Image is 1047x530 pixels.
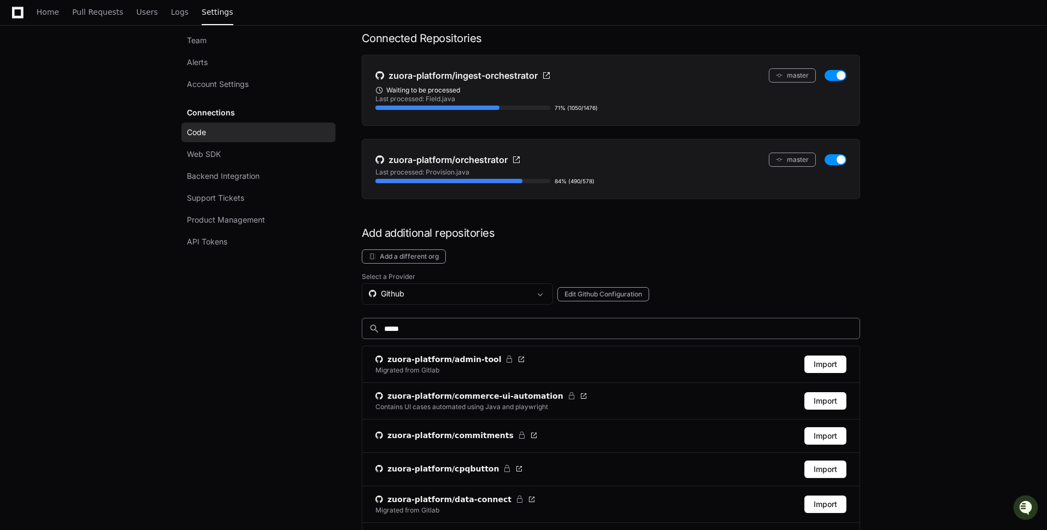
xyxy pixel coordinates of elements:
div: Last processed: Field.java [375,95,846,103]
a: zuora-platform/admin-tool [375,354,526,365]
h1: Connected Repositories [362,31,860,46]
div: Welcome [11,43,199,61]
span: zuora-platform/admin-tool [387,354,502,365]
a: Code [181,123,336,142]
span: Home [37,9,59,15]
mat-icon: search [369,323,380,334]
div: Past conversations [11,119,73,127]
span: [DATE] [97,146,119,155]
a: zuora-platform/orchestrator [375,153,521,167]
div: Start new chat [37,81,179,92]
span: Web SDK [187,149,221,160]
div: Migrated from Gitlab [375,366,439,375]
span: Logs [171,9,189,15]
span: Pull Requests [72,9,123,15]
img: Sidi Zhu [11,136,28,153]
a: zuora-platform/data-connect [375,494,536,505]
a: zuora-platform/commitments [375,430,538,441]
button: Import [804,427,846,445]
span: zuora-platform/orchestrator [389,153,508,166]
span: zuora-platform/commerce-ui-automation [387,391,563,401]
div: Last processed: Provision.java [375,168,846,177]
span: Account Settings [187,79,249,90]
button: master [769,68,816,83]
span: Team [187,35,207,46]
img: 1756235613930-3d25f9e4-fa56-45dd-b3ad-e072dfbd1548 [11,81,31,101]
div: Github [369,288,531,299]
a: Web SDK [181,144,336,164]
a: API Tokens [181,232,336,252]
div: Contains UI cases automated using Java and playwright [375,403,548,411]
span: Backend Integration [187,171,260,182]
a: Product Management [181,210,336,230]
a: Backend Integration [181,166,336,186]
span: Users [137,9,158,15]
a: Support Tickets [181,188,336,208]
span: Support Tickets [187,193,244,203]
button: Start new chat [186,84,199,97]
button: Import [804,461,846,478]
span: API Tokens [187,236,227,247]
button: Add a different org [362,249,446,264]
a: Alerts [181,53,336,72]
img: PlayerZero [11,10,33,32]
button: Import [804,356,846,373]
a: Team [181,31,336,50]
span: Pylon [109,171,132,179]
span: zuora-platform/commitments [387,430,514,441]
div: Waiting to be processed [375,86,846,95]
button: See all [169,117,199,130]
h1: Add additional repositories [362,225,860,241]
a: Powered byPylon [77,170,132,179]
span: Settings [202,9,233,15]
div: Migrated from Gitlab [375,506,439,515]
a: zuora-platform/ingest-orchestrator [375,68,551,83]
div: 84% (490/578) [555,177,595,185]
button: Edit Github Configuration [557,287,649,301]
span: Product Management [187,214,265,225]
iframe: Open customer support [1012,494,1042,523]
span: Alerts [187,57,208,68]
span: zuora-platform/ingest-orchestrator [389,69,538,82]
button: Import [804,392,846,410]
span: zuora-platform/data-connect [387,494,511,505]
span: • [91,146,95,155]
span: Code [187,127,206,138]
a: zuora-platform/cpqbutton [375,463,523,474]
button: Import [804,496,846,513]
div: We're offline, but we'll be back soon! [37,92,158,101]
a: zuora-platform/commerce-ui-automation [375,391,587,401]
button: master [769,153,816,167]
div: 71% (1050/1476) [555,103,598,112]
span: zuora-platform/cpqbutton [387,463,499,474]
span: [PERSON_NAME] [34,146,89,155]
label: Select a Provider [362,272,860,281]
a: Account Settings [181,74,336,94]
